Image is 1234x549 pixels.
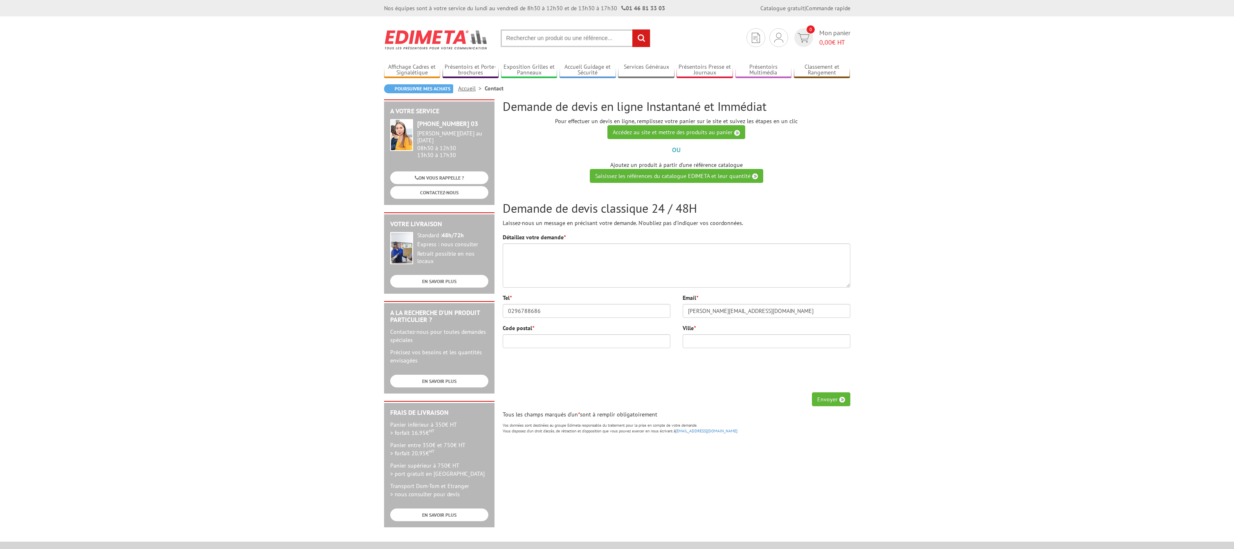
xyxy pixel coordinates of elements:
[390,375,488,387] a: EN SAVOIR PLUS
[839,397,845,403] img: angle-right.png
[390,348,488,364] p: Précisez vos besoins et les quantités envisagées
[390,509,488,521] a: EN SAVOIR PLUS
[390,441,488,457] p: Panier entre 350€ et 750€ HT
[560,63,616,77] a: Accueil Guidage et Sécurité
[819,38,832,46] span: 0,00
[607,125,745,139] a: Accédez au site et mettre des produits au panier
[503,233,566,241] label: Détaillez votre demande
[792,28,850,47] a: devis rapide 0 Mon panier 0,00€ HT
[417,250,488,265] div: Retrait possible en nos locaux
[503,201,850,215] h2: Demande de devis classique 24 / 48H
[390,171,488,184] a: ON VOUS RAPPELLE ?
[390,108,488,115] h2: A votre service
[417,241,488,248] div: Express : nous consulter
[458,85,485,92] a: Accueil
[683,324,696,332] label: Ville
[735,63,792,77] a: Présentoirs Multimédia
[752,173,758,179] img: angle-right.png
[819,28,850,47] span: Mon panier
[390,232,413,264] img: widget-livraison.jpg
[632,29,650,47] input: rechercher
[384,4,665,12] div: Nos équipes sont à votre service du lundi au vendredi de 8h30 à 12h30 et de 13h30 à 17h30
[503,423,850,434] p: Vos données sont destinées au groupe Edimeta responsable du traitement pour la prise en compte de...
[798,33,809,43] img: devis rapide
[390,119,413,151] img: widget-service.jpg
[390,275,488,288] a: EN SAVOIR PLUS
[384,63,441,77] a: Affichage Cadres et Signalétique
[390,429,434,436] span: > forfait 16.95€
[390,461,488,478] p: Panier supérieur à 750€ HT
[503,294,512,302] label: Tel
[390,309,488,324] h2: A la recherche d'un produit particulier ?
[384,25,488,55] img: Edimeta
[812,392,850,406] button: Envoyer
[760,4,805,12] a: Catalogue gratuit
[734,130,740,136] img: angle-right.png
[618,63,674,77] a: Services Généraux
[417,130,488,144] div: [PERSON_NAME][DATE] au [DATE]
[390,421,488,437] p: Panier inférieur à 350€ HT
[807,25,815,34] span: 0
[503,161,850,183] p: Ajoutez un produit à partir d'une référence catalogue
[503,145,850,155] p: OU
[390,409,488,416] h2: Frais de Livraison
[760,4,850,12] div: |
[390,186,488,199] a: CONTACTEZ-NOUS
[390,491,460,498] span: > nous consulter pour devis
[390,470,485,477] span: > port gratuit en [GEOGRAPHIC_DATA]
[677,63,733,77] a: Présentoirs Presse et Journaux
[774,33,783,43] img: devis rapide
[384,84,453,93] a: Poursuivre mes achats
[417,119,478,128] strong: [PHONE_NUMBER] 03
[683,294,698,302] label: Email
[503,99,850,113] h2: Demande de devis en ligne Instantané et Immédiat
[390,450,434,457] span: > forfait 20.95€
[503,324,534,332] label: Code postal
[621,4,665,12] strong: 01 46 81 33 03
[501,29,650,47] input: Rechercher un produit ou une référence...
[726,354,850,386] iframe: reCAPTCHA
[501,63,557,77] a: Exposition Grilles et Panneaux
[752,33,760,43] img: devis rapide
[390,328,488,344] p: Contactez-nous pour toutes demandes spéciales
[417,232,488,239] div: Standard :
[503,117,850,139] p: Pour effectuer un devis en ligne, remplissez votre panier sur le site et suivez les étapes en un ...
[675,428,737,434] a: [EMAIL_ADDRESS][DOMAIN_NAME]
[485,84,503,92] li: Contact
[590,169,763,183] a: Saisissez les références du catalogue EDIMETA et leur quantité
[443,63,499,77] a: Présentoirs et Porte-brochures
[794,63,850,77] a: Classement et Rangement
[806,4,850,12] a: Commande rapide
[442,232,464,239] strong: 48h/72h
[417,130,488,158] div: 08h30 à 12h30 13h30 à 17h30
[819,38,850,47] span: € HT
[390,482,488,498] p: Transport Dom-Tom et Etranger
[503,201,850,227] div: Laissez-nous un message en précisant votre demande. N'oubliez pas d'indiquer vos coordonnées.
[429,428,434,434] sup: HT
[503,410,850,418] p: Tous les champs marqués d'un sont à remplir obligatoirement
[390,220,488,228] h2: Votre livraison
[429,448,434,454] sup: HT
